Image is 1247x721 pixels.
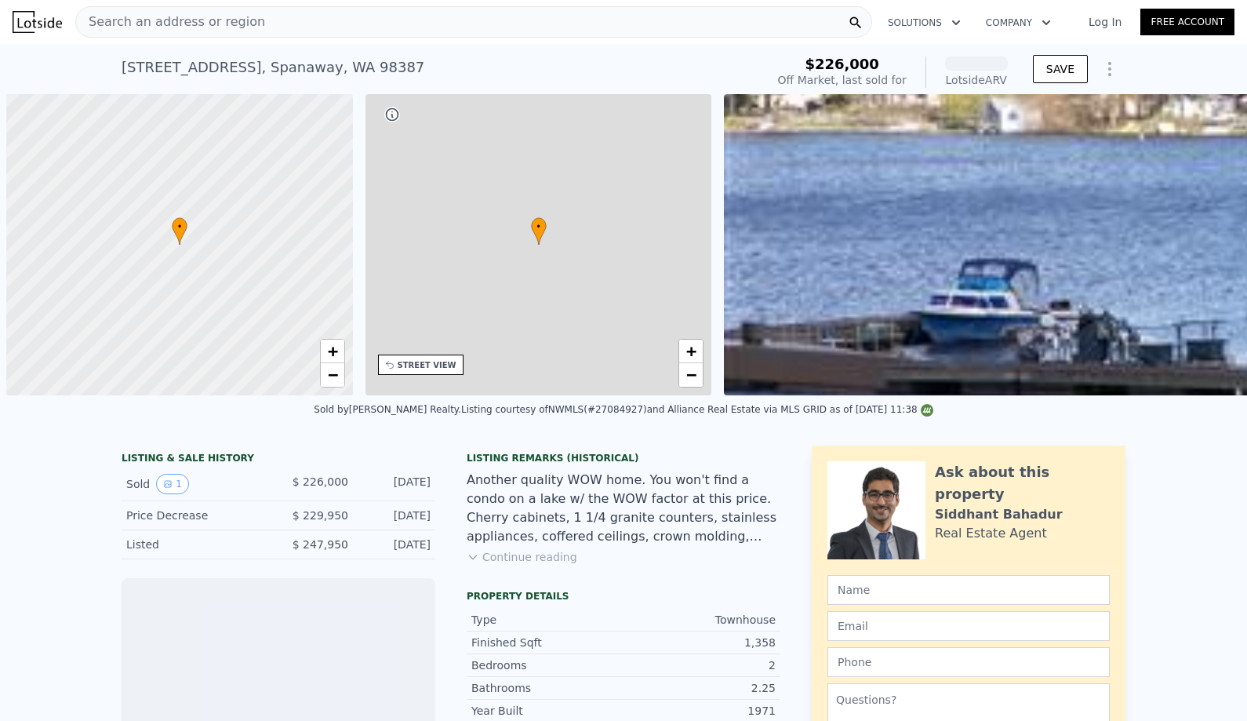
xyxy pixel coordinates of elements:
a: Free Account [1140,9,1234,35]
div: Sold by [PERSON_NAME] Realty . [314,404,461,415]
div: Off Market, last sold for [778,72,907,88]
div: 1,358 [623,635,776,650]
span: − [327,365,337,384]
span: $ 247,950 [293,538,348,551]
div: STREET VIEW [398,359,456,371]
div: 1971 [623,703,776,719]
div: Listing courtesy of NWMLS (#27084927) and Alliance Real Estate via MLS GRID as of [DATE] 11:38 [461,404,933,415]
div: Price Decrease [126,508,266,523]
div: • [172,217,187,245]
span: • [172,220,187,234]
div: 2.25 [623,680,776,696]
a: Zoom in [321,340,344,363]
span: − [686,365,696,384]
div: [DATE] [361,474,431,494]
button: Company [973,9,1063,37]
div: Ask about this property [935,461,1110,505]
div: [DATE] [361,508,431,523]
div: 2 [623,657,776,673]
div: • [531,217,547,245]
div: Another quality WOW home. You won't find a condo on a lake w/ the WOW factor at this price. Cherr... [467,471,780,546]
input: Phone [827,647,1110,677]
input: Email [827,611,1110,641]
div: Sold [126,474,266,494]
a: Log In [1070,14,1140,30]
button: SAVE [1033,55,1088,83]
div: Type [471,612,623,628]
span: $ 226,000 [293,475,348,488]
div: Lotside ARV [945,72,1008,88]
div: Listed [126,537,266,552]
div: [STREET_ADDRESS] , Spanaway , WA 98387 [122,56,424,78]
span: • [531,220,547,234]
a: Zoom out [679,363,703,387]
div: [DATE] [361,537,431,552]
div: Siddhant Bahadur [935,505,1063,524]
span: + [686,341,696,361]
div: Property details [467,590,780,603]
button: Continue reading [467,549,577,565]
div: Townhouse [623,612,776,628]
div: Finished Sqft [471,635,623,650]
img: Lotside [13,11,62,33]
div: Real Estate Agent [935,524,1047,543]
span: Search an address or region [76,13,265,31]
span: $ 229,950 [293,509,348,522]
div: Listing Remarks (Historical) [467,452,780,464]
button: Show Options [1094,53,1125,85]
div: LISTING & SALE HISTORY [122,452,435,468]
span: + [327,341,337,361]
input: Name [827,575,1110,605]
button: View historical data [156,474,189,494]
span: $226,000 [805,56,879,72]
a: Zoom out [321,363,344,387]
button: Solutions [875,9,973,37]
div: Bathrooms [471,680,623,696]
img: NWMLS Logo [921,404,933,417]
div: Year Built [471,703,623,719]
div: Bedrooms [471,657,623,673]
a: Zoom in [679,340,703,363]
